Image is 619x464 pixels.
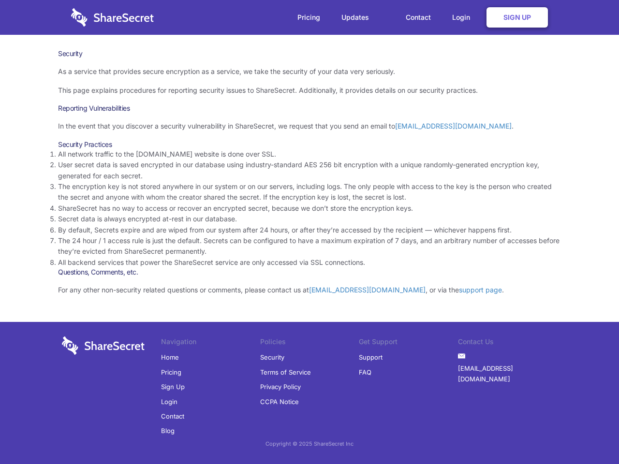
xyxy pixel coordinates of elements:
[58,49,561,58] h1: Security
[58,121,561,131] p: In the event that you discover a security vulnerability in ShareSecret, we request that you send ...
[161,336,260,350] li: Navigation
[161,365,181,379] a: Pricing
[58,104,561,113] h3: Reporting Vulnerabilities
[161,379,185,394] a: Sign Up
[458,336,557,350] li: Contact Us
[58,268,561,276] h3: Questions, Comments, etc.
[260,350,284,364] a: Security
[58,159,561,181] li: User secret data is saved encrypted in our database using industry-standard AES 256 bit encryptio...
[442,2,485,32] a: Login
[359,350,383,364] a: Support
[62,336,145,355] img: logo-wordmark-white-trans-d4663122ce5f474addd5e946df7df03e33cb6a1c49d2221995e7729f52c070b2.svg
[395,122,512,130] a: [EMAIL_ADDRESS][DOMAIN_NAME]
[58,203,561,214] li: ShareSecret has no way to access or recover an encrypted secret, because we don’t store the encry...
[58,225,561,235] li: By default, Secrets expire and are wiped from our system after 24 hours, or after they’re accesse...
[260,365,311,379] a: Terms of Service
[161,394,177,409] a: Login
[58,181,561,203] li: The encryption key is not stored anywhere in our system or on our servers, including logs. The on...
[58,66,561,77] p: As a service that provides secure encryption as a service, we take the security of your data very...
[288,2,330,32] a: Pricing
[260,394,299,409] a: CCPA Notice
[260,379,301,394] a: Privacy Policy
[58,257,561,268] li: All backend services that power the ShareSecret service are only accessed via SSL connections.
[458,361,557,387] a: [EMAIL_ADDRESS][DOMAIN_NAME]
[486,7,548,28] a: Sign Up
[58,285,561,295] p: For any other non-security related questions or comments, please contact us at , or via the .
[161,350,179,364] a: Home
[359,336,458,350] li: Get Support
[260,336,359,350] li: Policies
[309,286,426,294] a: [EMAIL_ADDRESS][DOMAIN_NAME]
[58,140,561,149] h3: Security Practices
[58,85,561,96] p: This page explains procedures for reporting security issues to ShareSecret. Additionally, it prov...
[396,2,441,32] a: Contact
[161,409,184,423] a: Contact
[58,235,561,257] li: The 24 hour / 1 access rule is just the default. Secrets can be configured to have a maximum expi...
[58,214,561,224] li: Secret data is always encrypted at-rest in our database.
[359,365,371,379] a: FAQ
[161,423,175,438] a: Blog
[71,8,154,27] img: logo-wordmark-white-trans-d4663122ce5f474addd5e946df7df03e33cb6a1c49d2221995e7729f52c070b2.svg
[58,149,561,159] li: All network traffic to the [DOMAIN_NAME] website is done over SSL.
[459,286,502,294] a: support page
